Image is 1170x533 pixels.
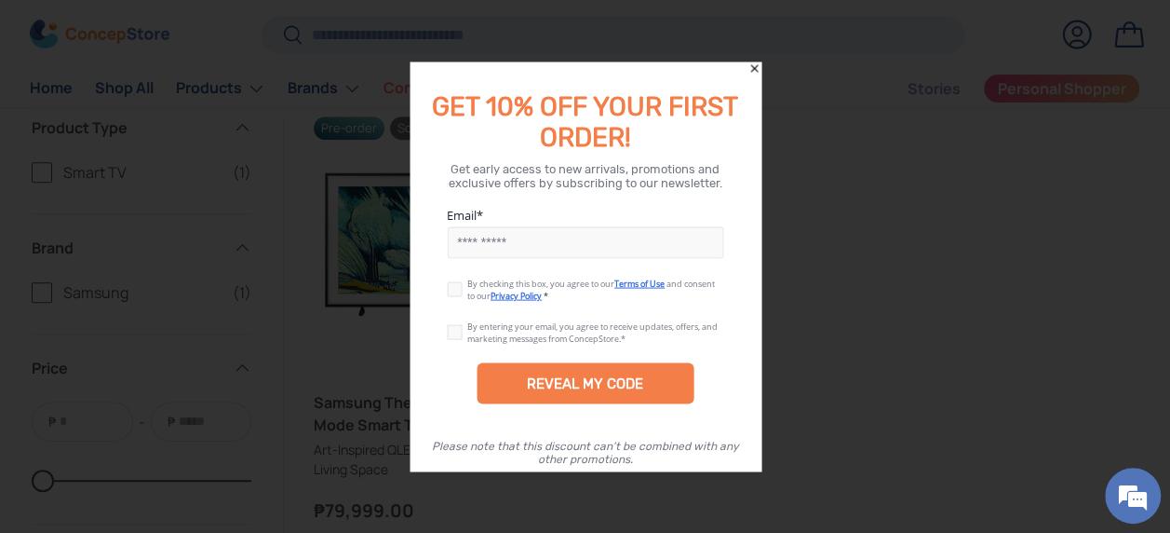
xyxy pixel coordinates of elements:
span: and consent to our [467,278,715,302]
div: Please note that this discount can’t be combined with any other promotions. [428,440,742,466]
div: Get early access to new arrivals, promotions and exclusive offers by subscribing to our newsletter. [432,162,738,190]
span: GET 10% OFF YOUR FIRST ORDER! [432,91,738,153]
a: Privacy Policy [491,290,542,302]
textarea: Type your message and hit 'Enter' [9,344,355,409]
div: REVEAL MY CODE [527,376,643,392]
div: Minimize live chat window [305,9,350,54]
div: By entering your email, you agree to receive updates, offers, and marketing messages from ConcepS... [467,321,718,345]
div: Chat with us now [97,104,313,129]
div: Close [747,62,760,75]
label: Email [447,207,723,224]
span: By checking this box, you agree to our [467,278,614,290]
span: We're online! [108,152,257,340]
a: Terms of Use [614,278,665,290]
div: REVEAL MY CODE [477,363,693,404]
